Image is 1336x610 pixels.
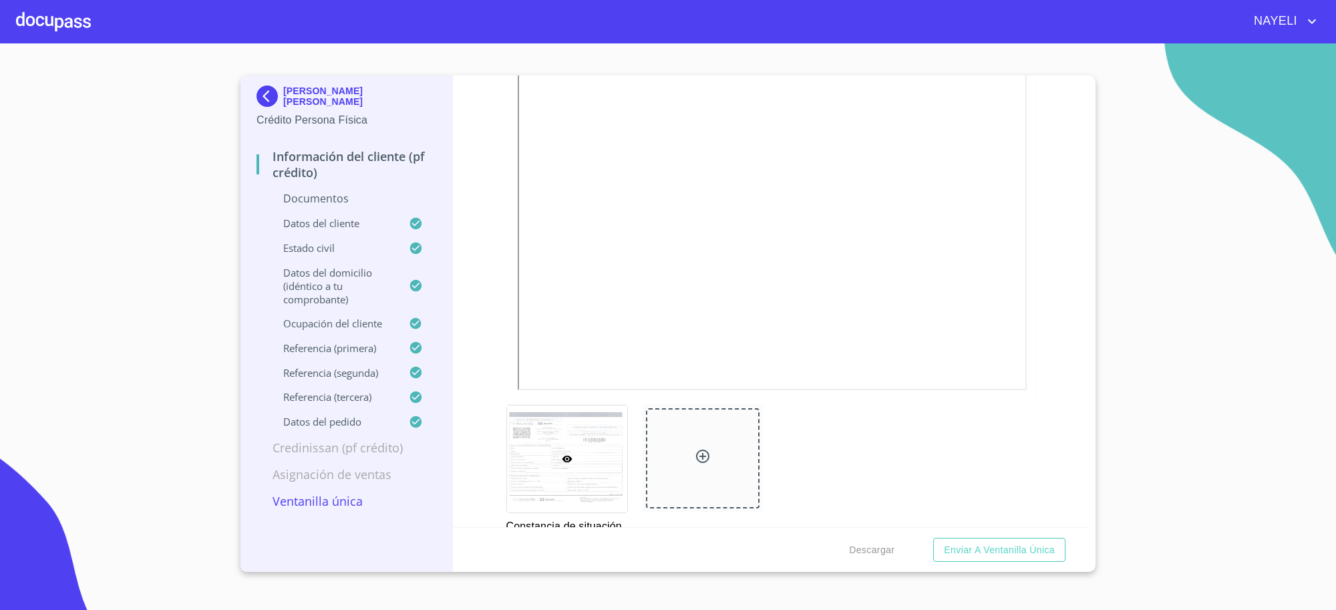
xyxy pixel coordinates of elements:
[257,366,409,379] p: Referencia (segunda)
[257,148,436,180] p: Información del cliente (PF crédito)
[1244,11,1304,32] span: NAYELI
[506,513,627,551] p: Constancia de situación fiscal
[844,538,900,563] button: Descargar
[257,86,436,112] div: [PERSON_NAME] [PERSON_NAME]
[933,538,1065,563] button: Enviar a Ventanilla única
[257,241,409,255] p: Estado Civil
[257,86,283,107] img: Docupass spot blue
[257,390,409,404] p: Referencia (tercera)
[849,542,894,559] span: Descargar
[257,440,436,456] p: Credinissan (PF crédito)
[518,31,1027,390] iframe: Constancia de situación fiscal
[257,112,436,128] p: Crédito Persona Física
[257,317,409,330] p: Ocupación del Cliente
[257,266,409,306] p: Datos del domicilio (idéntico a tu comprobante)
[257,341,409,355] p: Referencia (primera)
[257,415,409,428] p: Datos del pedido
[1244,11,1320,32] button: account of current user
[944,542,1055,559] span: Enviar a Ventanilla única
[257,466,436,482] p: Asignación de Ventas
[283,86,436,107] p: [PERSON_NAME] [PERSON_NAME]
[257,493,436,509] p: Ventanilla única
[257,191,436,206] p: Documentos
[257,216,409,230] p: Datos del cliente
